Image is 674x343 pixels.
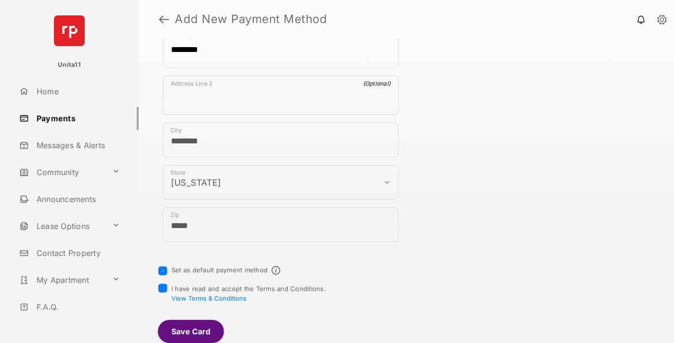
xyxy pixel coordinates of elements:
[15,295,139,318] a: F.A.Q.
[54,15,85,46] img: svg+xml;base64,PHN2ZyB4bWxucz0iaHR0cDovL3d3dy53My5vcmcvMjAwMC9zdmciIHdpZHRoPSI2NCIgaGVpZ2h0PSI2NC...
[15,215,108,238] a: Lease Options
[15,80,139,103] a: Home
[272,266,280,275] span: Default payment method info
[171,266,268,274] label: Set as default payment method
[15,241,139,265] a: Contact Property
[15,188,139,211] a: Announcements
[163,207,399,242] div: payment_method_screening[postal_addresses][postalCode]
[163,28,399,68] div: payment_method_screening[postal_addresses][addressLine1]
[15,134,139,157] a: Messages & Alerts
[163,76,399,115] div: payment_method_screening[postal_addresses][addressLine2]
[58,60,81,70] p: Unita11
[171,285,326,302] span: I have read and accept the Terms and Conditions.
[158,320,224,343] button: Save Card
[163,165,399,200] div: payment_method_screening[postal_addresses][administrativeArea]
[15,268,108,292] a: My Apartment
[163,123,399,157] div: payment_method_screening[postal_addresses][locality]
[15,107,139,130] a: Payments
[175,13,327,25] strong: Add New Payment Method
[15,161,108,184] a: Community
[171,294,246,302] button: I have read and accept the Terms and Conditions.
